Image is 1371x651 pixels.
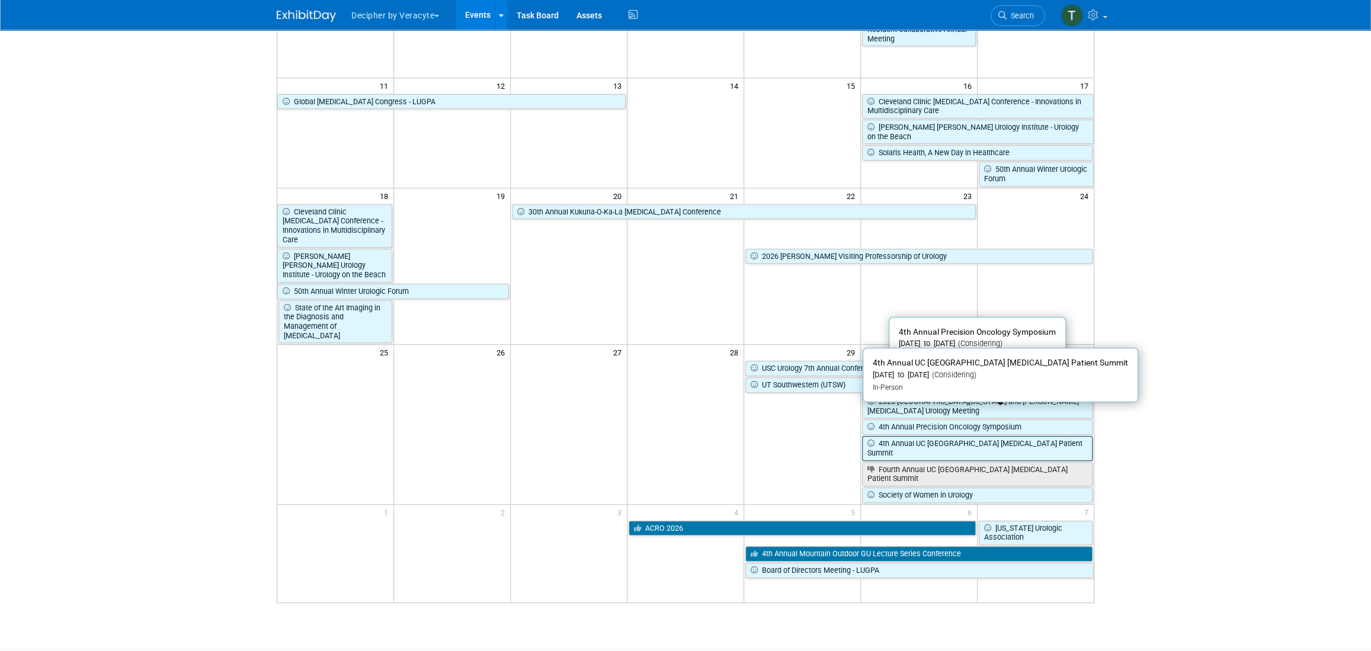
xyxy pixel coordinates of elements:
span: Search [1007,11,1034,20]
a: 2026 [PERSON_NAME] Visiting Professorship of Urology [745,249,1093,264]
span: 7 [1083,505,1094,519]
span: 21 [729,188,744,203]
a: [PERSON_NAME] [PERSON_NAME] Urology Institute - Urology on the Beach [277,249,392,283]
span: 11 [379,78,393,93]
a: 50th Annual Winter Urologic Forum [277,284,509,299]
span: 18 [379,188,393,203]
img: ExhibitDay [277,10,336,22]
span: 1 [383,505,393,519]
a: 30th Annual Kukuna-O-Ka-La [MEDICAL_DATA] Conference [512,204,975,220]
span: 26 [495,345,510,360]
div: [DATE] to [DATE] [899,339,1056,349]
a: Global [MEDICAL_DATA] Congress - LUGPA [277,94,626,110]
span: 15 [845,78,860,93]
span: (Considering) [929,370,976,379]
span: 12 [495,78,510,93]
a: [US_STATE] Urologic Association [979,521,1093,545]
a: Search [991,5,1045,26]
a: 2026 [GEOGRAPHIC_DATA][US_STATE] and [PERSON_NAME] [MEDICAL_DATA] Urology Meeting [862,394,1093,418]
a: 4th Annual UC [GEOGRAPHIC_DATA] [MEDICAL_DATA] Patient Summit [862,436,1093,460]
a: State of the Art Imaging in the Diagnosis and Management of [MEDICAL_DATA] [278,300,392,344]
span: 22 [845,188,860,203]
a: Fourth Annual UC [GEOGRAPHIC_DATA] [MEDICAL_DATA] Patient Summit [862,462,1093,486]
div: [DATE] to [DATE] [873,370,1128,380]
img: Tony Alvarado [1061,4,1083,27]
span: 29 [845,345,860,360]
span: 4th Annual UC [GEOGRAPHIC_DATA] [MEDICAL_DATA] Patient Summit [873,358,1128,367]
span: 4th Annual Precision Oncology Symposium [899,327,1056,336]
span: 25 [379,345,393,360]
a: UT Southwestern (UTSW) [745,377,1093,393]
span: 23 [962,188,977,203]
span: In-Person [873,383,903,392]
a: Cleveland Clinic [MEDICAL_DATA] Conference - Innovations in Multidisciplinary Care [277,204,392,248]
span: 2 [499,505,510,519]
span: 24 [1079,188,1094,203]
span: 27 [612,345,627,360]
a: 50th Annual Winter Urologic Forum [979,162,1094,186]
a: 4th Annual Mountain Outdoor GU Lecture Series Conference [745,546,1093,562]
span: 17 [1079,78,1094,93]
span: 6 [966,505,977,519]
span: 20 [612,188,627,203]
a: [PERSON_NAME] [PERSON_NAME] Urology Institute - Urology on the Beach [862,120,1094,144]
span: 16 [962,78,977,93]
span: 3 [616,505,627,519]
span: 28 [729,345,744,360]
span: (Considering) [955,339,1002,348]
span: 14 [729,78,744,93]
span: 19 [495,188,510,203]
a: ACRO 2026 [629,521,976,536]
span: 5 [850,505,860,519]
span: 13 [612,78,627,93]
span: 4 [733,505,744,519]
a: Board of Directors Meeting - LUGPA [745,563,1094,578]
a: Society of Women in Urology [862,488,1093,503]
a: USC Urology 7th Annual Conference [745,361,1093,376]
a: Cleveland Clinic [MEDICAL_DATA] Conference - Innovations in Multidisciplinary Care [862,94,1094,118]
a: 4th Annual Precision Oncology Symposium [862,419,1093,435]
a: Solaris Health, A New Day in Healthcare [862,145,1093,161]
